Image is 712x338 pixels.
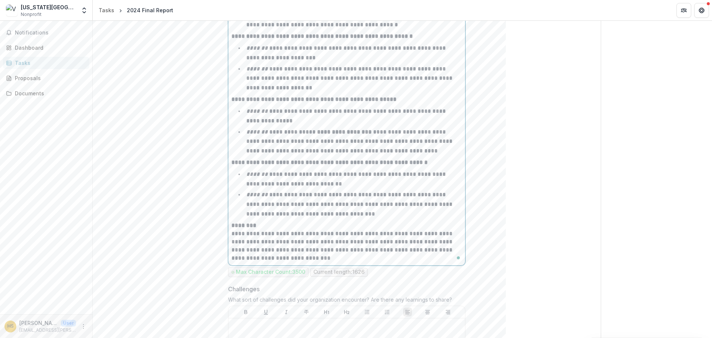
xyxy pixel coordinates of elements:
div: Documents [15,89,83,97]
p: [PERSON_NAME] [19,319,58,327]
nav: breadcrumb [96,5,176,16]
button: Get Help [694,3,709,18]
button: Bullet List [363,308,372,316]
div: 2024 Final Report [127,6,173,14]
button: Ordered List [383,308,392,316]
img: Vermont Studio Center [6,4,18,16]
div: [US_STATE][GEOGRAPHIC_DATA] [21,3,76,11]
p: [EMAIL_ADDRESS][PERSON_NAME][DOMAIN_NAME] [19,327,76,334]
button: Align Left [403,308,412,316]
div: Tasks [15,59,83,67]
a: Documents [3,87,89,99]
span: Notifications [15,30,86,36]
button: Align Right [444,308,452,316]
button: Strike [302,308,311,316]
a: Dashboard [3,42,89,54]
a: Tasks [96,5,117,16]
p: Current length: 1626 [313,269,365,275]
p: User [61,320,76,326]
button: Heading 1 [322,308,331,316]
button: Partners [676,3,691,18]
div: Hope Sullivan [7,324,14,329]
div: Tasks [99,6,114,14]
button: Open entity switcher [79,3,89,18]
p: Max Character Count: 3500 [236,269,305,275]
button: Align Center [423,308,432,316]
button: Underline [261,308,270,316]
div: Proposals [15,74,83,82]
span: Nonprofit [21,11,42,18]
button: More [79,322,88,331]
button: Bold [241,308,250,316]
a: Proposals [3,72,89,84]
button: Notifications [3,27,89,39]
button: Heading 2 [342,308,351,316]
p: Challenges [228,285,260,293]
a: Tasks [3,57,89,69]
div: Dashboard [15,44,83,52]
div: What sort of challenges did your organization encounter? Are there any learnings to share? [228,296,465,306]
button: Italicize [282,308,291,316]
